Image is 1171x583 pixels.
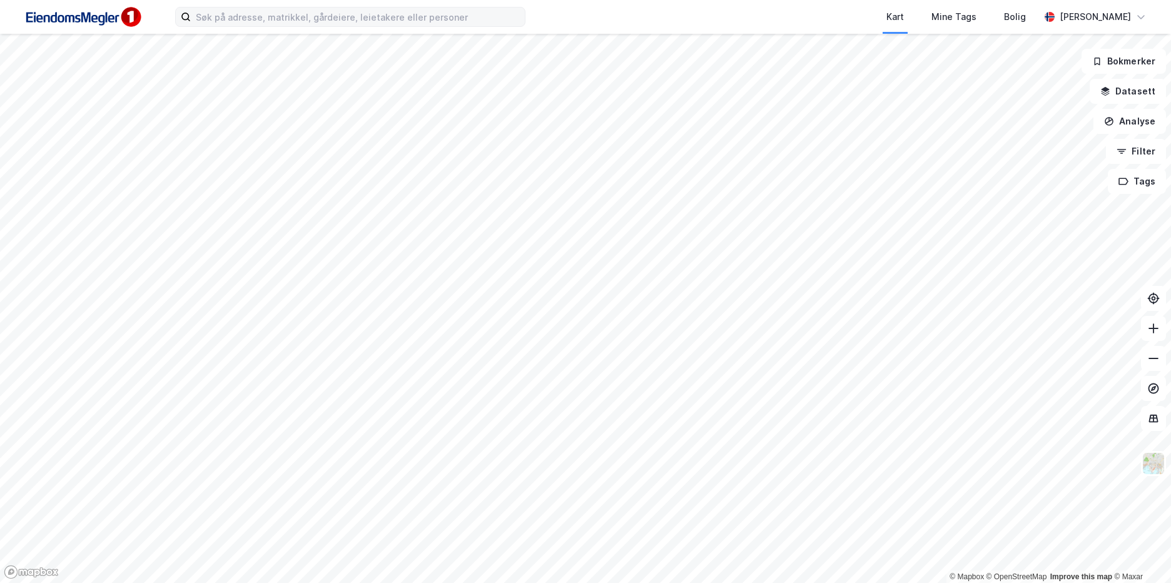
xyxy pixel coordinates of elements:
[986,572,1047,581] a: OpenStreetMap
[950,572,984,581] a: Mapbox
[1050,572,1112,581] a: Improve this map
[1142,452,1165,475] img: Z
[1108,523,1171,583] div: Kontrollprogram for chat
[191,8,525,26] input: Søk på adresse, matrikkel, gårdeiere, leietakere eller personer
[1082,49,1166,74] button: Bokmerker
[1060,9,1131,24] div: [PERSON_NAME]
[931,9,976,24] div: Mine Tags
[886,9,904,24] div: Kart
[1090,79,1166,104] button: Datasett
[1108,523,1171,583] iframe: Chat Widget
[4,565,59,579] a: Mapbox homepage
[20,3,145,31] img: F4PB6Px+NJ5v8B7XTbfpPpyloAAAAASUVORK5CYII=
[1004,9,1026,24] div: Bolig
[1106,139,1166,164] button: Filter
[1093,109,1166,134] button: Analyse
[1108,169,1166,194] button: Tags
